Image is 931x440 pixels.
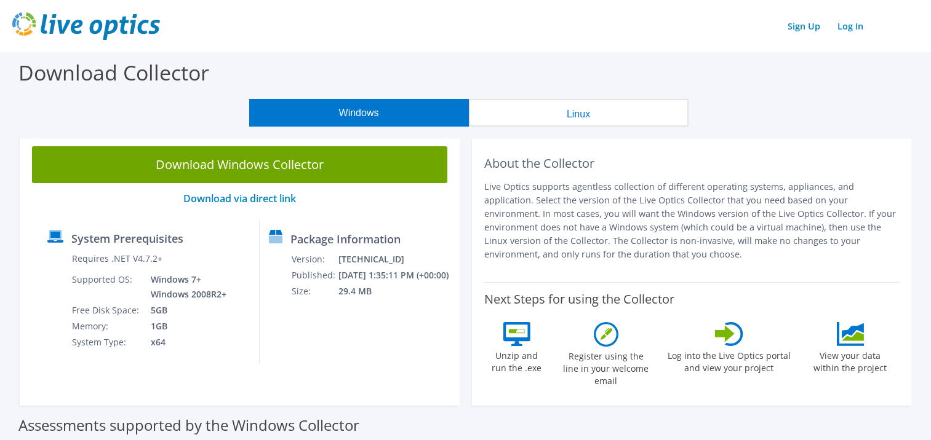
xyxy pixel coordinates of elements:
label: Register using the line in your welcome email [560,347,652,387]
a: Sign Up [781,17,826,35]
td: Supported OS: [71,272,142,302]
label: View your data within the project [806,346,895,374]
label: Next Steps for using the Collector [484,292,674,307]
label: Requires .NET V4.7.2+ [72,253,162,265]
button: Windows [249,99,469,127]
p: Live Optics supports agentless collection of different operating systems, appliances, and applica... [484,180,900,261]
td: Published: [291,267,338,283]
td: Version: [291,251,338,267]
td: 29.4 MB [338,283,454,299]
td: Size: [291,283,338,299]
td: [DATE] 1:35:11 PM (+00:00) [338,267,454,283]
label: Log into the Live Optics portal and view your project [667,346,791,374]
label: Assessments supported by the Windows Collector [18,419,359,431]
td: Windows 7+ Windows 2008R2+ [142,272,229,302]
label: System Prerequisites [71,232,183,245]
td: x64 [142,334,229,350]
h2: About the Collector [484,156,900,171]
label: Unzip and run the .exe [489,346,545,374]
a: Download Windows Collector [32,146,447,183]
a: Download via direct link [183,192,296,205]
td: 1GB [142,318,229,334]
label: Package Information [290,233,401,245]
td: System Type: [71,334,142,350]
img: live_optics_svg.svg [12,12,160,40]
td: 5GB [142,302,229,318]
td: [TECHNICAL_ID] [338,251,454,267]
label: Download Collector [18,58,209,87]
a: Log In [831,17,869,35]
button: Linux [469,99,689,127]
td: Memory: [71,318,142,334]
td: Free Disk Space: [71,302,142,318]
